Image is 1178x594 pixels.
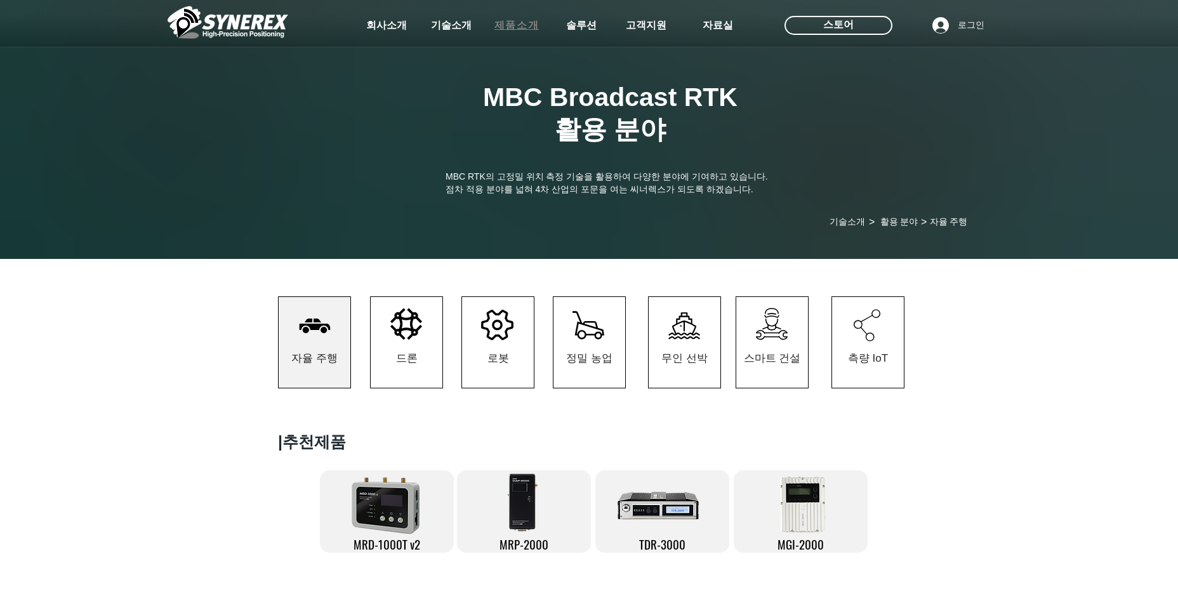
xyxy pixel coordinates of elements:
a: 솔루션 [550,13,613,38]
a: MRD-1000T v2 [320,470,454,553]
span: 회사소개 [366,19,407,32]
a: 자율 주행 [278,296,351,388]
a: 기술소개 [823,215,871,228]
span: TDR-3000 [639,535,685,553]
span: 스마트 건설 [744,351,801,366]
a: MRP-2000 [457,470,591,553]
a: 정밀 농업 [553,296,626,388]
img: MGI2000_front-removebg-preview.png [774,474,831,538]
img: 씨너렉스_White_simbol_대지 1.png [168,3,288,41]
a: 스마트 건설 [736,296,809,388]
span: 기술소개 [830,216,865,228]
span: ​|추천제품 [278,433,346,451]
span: 기술소개 [431,19,472,32]
a: 무인 선박 [648,296,721,388]
span: 자율 주행 [930,216,968,228]
span: 자율 주행 [291,351,338,366]
a: 자율 주행 [922,215,976,228]
span: MRD-1000T v2 [354,535,420,553]
a: 회사소개 [355,13,418,38]
span: 로그인 [953,19,989,32]
span: > [921,216,927,227]
a: 자료실 [686,13,750,38]
span: 제품소개 [494,19,539,32]
span: 활용 분야 [880,216,918,228]
span: > [869,216,875,227]
a: 제품소개 [485,13,548,38]
a: 기술소개 [420,13,483,38]
a: 고객지원 [614,13,678,38]
a: 활용 분야 [872,215,926,228]
button: 로그인 [923,13,993,37]
a: 로봇 [461,296,534,388]
a: MGI-2000 [734,470,868,553]
span: 측량 IoT [848,351,888,366]
span: 무인 선박 [661,351,708,366]
span: 정밀 농업 [566,351,612,366]
a: TDR-3000 [595,470,729,553]
div: 스토어 [784,16,892,35]
a: 드론 [370,296,443,388]
span: 고객지원 [626,19,666,32]
img: 제목 없음-3.png [343,470,429,539]
span: 자료실 [703,19,733,32]
span: MGI-2000 [778,535,824,553]
span: 스토어 [823,18,854,32]
span: MRP-2000 [500,535,548,553]
iframe: Wix Chat [1032,539,1178,594]
span: 드론 [396,351,418,366]
span: 솔루션 [566,19,597,32]
a: 측량 IoT [831,296,904,388]
img: TDR-3000-removebg-preview.png [616,470,709,534]
span: 로봇 [487,351,509,366]
img: MRP-2000-removebg-preview.png [505,470,544,534]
